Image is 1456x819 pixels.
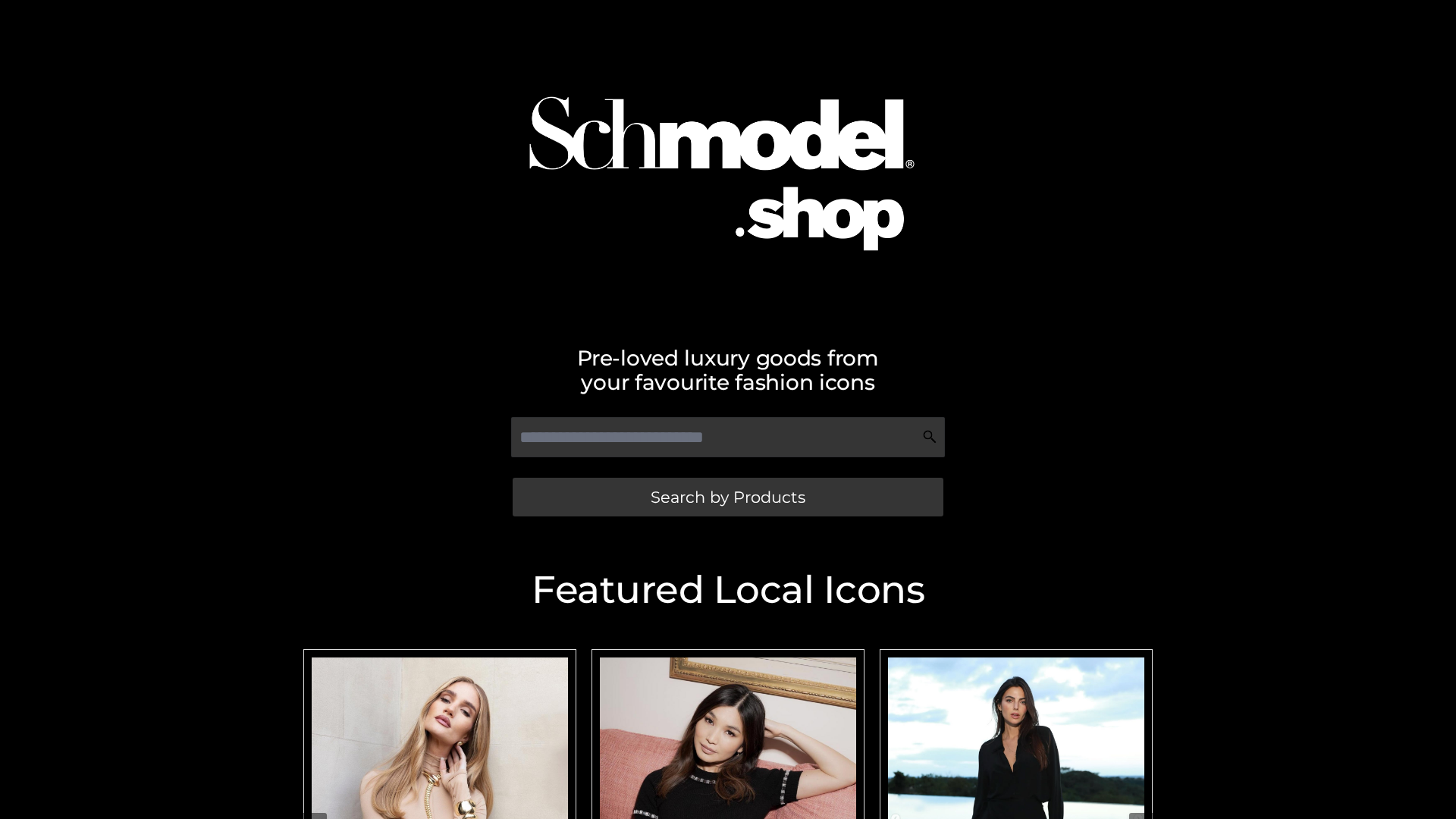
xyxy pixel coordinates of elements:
h2: Pre-loved luxury goods from your favourite fashion icons [296,346,1160,394]
a: Search by Products [513,478,943,516]
h2: Featured Local Icons​ [296,571,1160,609]
span: Search by Products [651,489,805,505]
img: Search Icon [922,429,937,444]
